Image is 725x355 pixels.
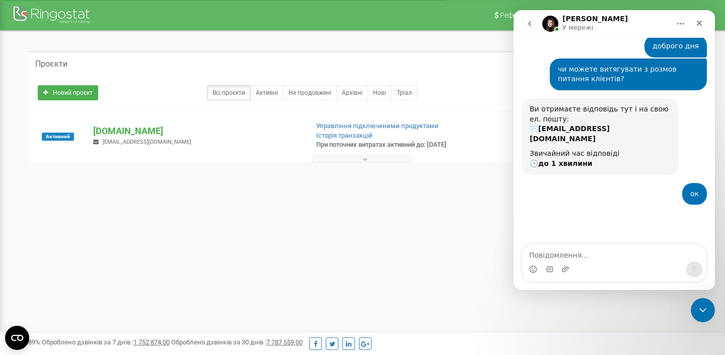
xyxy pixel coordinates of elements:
[283,85,337,100] a: Не продовжені
[35,60,67,69] h5: Проєкти
[316,140,467,150] p: При поточних витратах активний до: [DATE]
[38,85,98,100] a: Новий проєкт
[336,85,368,100] a: Архівні
[514,10,715,290] iframe: Intercom live chat
[691,298,715,322] iframe: Intercom live chat
[368,85,392,100] a: Нові
[103,139,191,145] span: [EMAIL_ADDRESS][DOMAIN_NAME]
[42,133,74,141] span: Активний
[500,11,574,19] span: Реферальна програма
[316,122,439,130] a: Управління підключеними продуктами
[316,132,373,139] a: Історія транзакцій
[5,326,29,350] button: Open CMP widget
[171,338,303,346] span: Оброблено дзвінків за 30 днів :
[133,338,170,346] u: 1 752 874,00
[391,85,417,100] a: Тріал
[207,85,251,100] a: Всі проєкти
[250,85,283,100] a: Активні
[93,125,300,138] p: [DOMAIN_NAME]
[266,338,303,346] u: 7 787 559,00
[42,338,170,346] span: Оброблено дзвінків за 7 днів :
